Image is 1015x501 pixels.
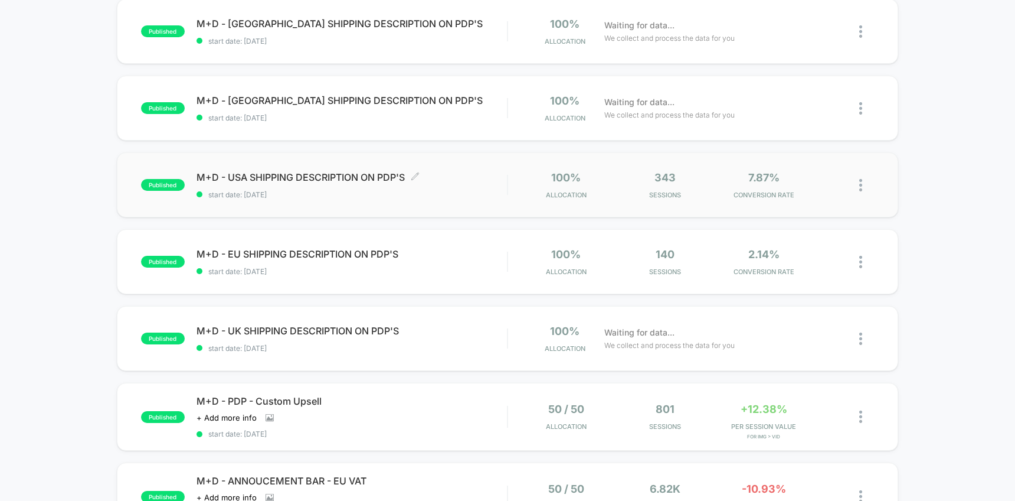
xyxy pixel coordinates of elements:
[718,422,810,431] span: PER SESSION VALUE
[197,413,257,422] span: + Add more info
[604,109,735,121] span: We collect and process the data for you
[742,483,786,495] span: -10.93%
[197,267,507,276] span: start date: [DATE]
[604,96,675,109] span: Waiting for data...
[141,333,185,344] span: published
[859,333,862,345] img: close
[604,340,735,351] span: We collect and process the data for you
[656,248,675,261] span: 140
[550,325,579,337] span: 100%
[197,475,507,487] span: M+D - ANNOUCEMENT BAR - EU VAT
[197,325,507,337] span: M+D - UK SHIPPING DESCRIPTION ON PDP'S
[718,434,810,440] span: for Img > vid
[141,102,185,114] span: published
[859,179,862,191] img: close
[197,430,507,438] span: start date: [DATE]
[604,19,675,32] span: Waiting for data...
[604,32,735,44] span: We collect and process the data for you
[656,403,675,415] span: 801
[618,191,711,199] span: Sessions
[546,268,587,276] span: Allocation
[141,25,185,37] span: published
[197,344,507,353] span: start date: [DATE]
[748,171,780,184] span: 7.87%
[197,18,507,30] span: M+D - [GEOGRAPHIC_DATA] SHIPPING DESCRIPTION ON PDP'S
[654,171,676,184] span: 343
[859,25,862,38] img: close
[197,248,507,260] span: M+D - EU SHIPPING DESCRIPTION ON PDP'S
[718,191,810,199] span: CONVERSION RATE
[546,422,587,431] span: Allocation
[545,344,585,353] span: Allocation
[197,95,507,106] span: M+D - [GEOGRAPHIC_DATA] SHIPPING DESCRIPTION ON PDP'S
[141,411,185,423] span: published
[551,248,581,261] span: 100%
[718,268,810,276] span: CONVERSION RATE
[859,411,862,423] img: close
[604,326,675,339] span: Waiting for data...
[748,248,780,261] span: 2.14%
[197,171,507,183] span: M+D - USA SHIPPING DESCRIPTION ON PDP'S
[141,256,185,268] span: published
[548,403,584,415] span: 50 / 50
[618,268,711,276] span: Sessions
[197,113,507,122] span: start date: [DATE]
[545,37,585,45] span: Allocation
[550,95,579,107] span: 100%
[741,403,787,415] span: +12.38%
[859,256,862,268] img: close
[551,171,581,184] span: 100%
[197,395,507,407] span: M+D - PDP - Custom Upsell
[650,483,680,495] span: 6.82k
[859,102,862,115] img: close
[141,179,185,191] span: published
[618,422,711,431] span: Sessions
[197,37,507,45] span: start date: [DATE]
[550,18,579,30] span: 100%
[546,191,587,199] span: Allocation
[545,114,585,122] span: Allocation
[197,190,507,199] span: start date: [DATE]
[548,483,584,495] span: 50 / 50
